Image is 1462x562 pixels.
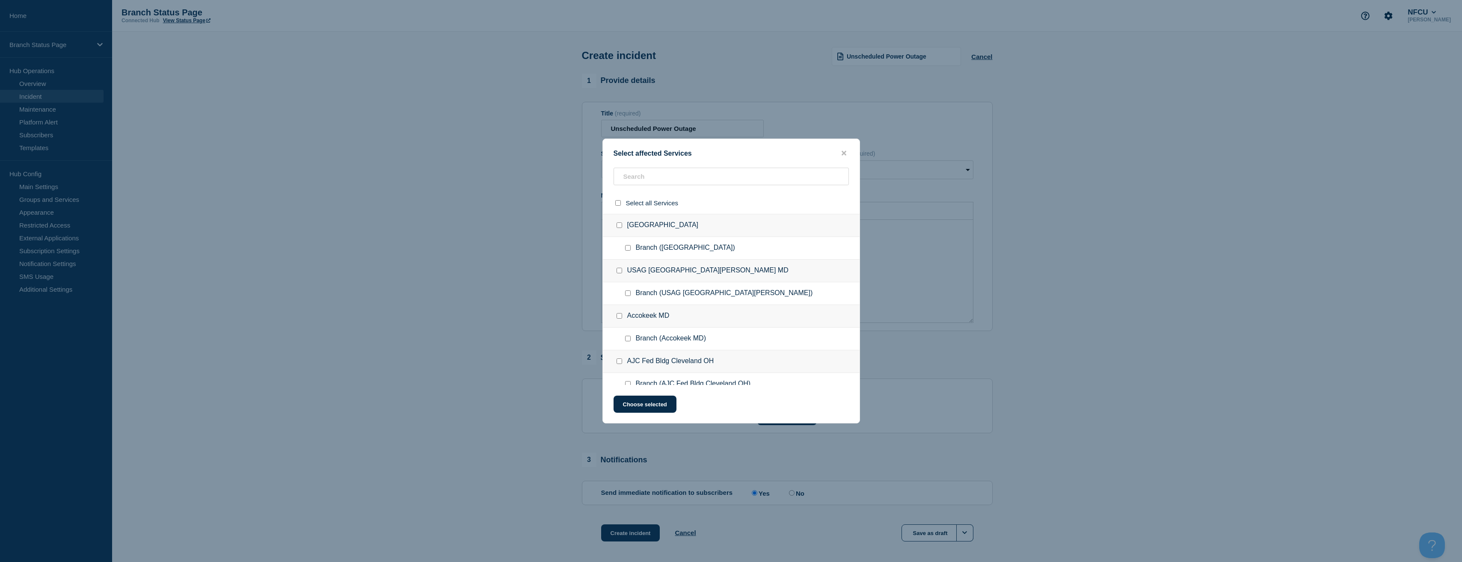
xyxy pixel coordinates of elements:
input: Apple Valley CA checkbox [617,222,622,228]
input: Branch (Apple Valley CA) checkbox [625,245,631,251]
input: Accokeek MD checkbox [617,313,622,319]
span: Branch (USAG [GEOGRAPHIC_DATA][PERSON_NAME]) [636,289,813,298]
input: Branch (Accokeek MD) checkbox [625,336,631,341]
input: select all checkbox [615,200,621,206]
button: Choose selected [614,396,676,413]
span: Branch (AJC Fed Bldg Cleveland OH) [636,380,751,388]
div: [GEOGRAPHIC_DATA] [603,214,860,237]
div: AJC Fed Bldg Cleveland OH [603,350,860,373]
input: Branch (USAG Fort Detrick MD) checkbox [625,290,631,296]
div: Accokeek MD [603,305,860,328]
div: USAG [GEOGRAPHIC_DATA][PERSON_NAME] MD [603,260,860,282]
span: Branch ([GEOGRAPHIC_DATA]) [636,244,735,252]
input: AJC Fed Bldg Cleveland OH checkbox [617,358,622,364]
input: USAG Fort Detrick MD checkbox [617,268,622,273]
input: Branch (AJC Fed Bldg Cleveland OH) checkbox [625,381,631,387]
button: close button [839,149,849,157]
div: Select affected Services [603,149,860,157]
span: Branch (Accokeek MD) [636,334,706,343]
span: Select all Services [626,199,679,207]
input: Search [614,168,849,185]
